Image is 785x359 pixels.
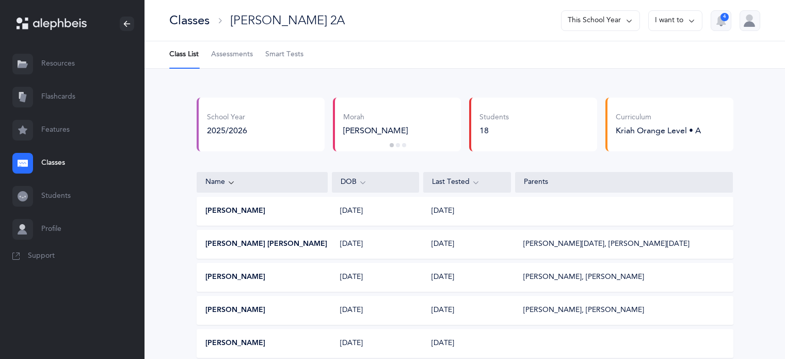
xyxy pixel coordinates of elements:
div: Morah [343,113,453,123]
button: 3 [402,143,406,147]
div: Classes [169,12,210,29]
div: [PERSON_NAME], [PERSON_NAME] [523,272,644,283]
div: Kriah Orange Level • A [616,125,701,136]
button: I want to [648,10,702,31]
button: [PERSON_NAME] [205,272,265,283]
button: [PERSON_NAME] [PERSON_NAME] [205,239,327,249]
div: 18 [479,125,509,136]
span: [DATE] [431,338,454,349]
div: School Year [207,113,247,123]
span: [DATE] [431,206,454,216]
div: DOB [341,177,411,188]
div: [DATE] [332,206,419,216]
div: [PERSON_NAME] 2A [230,12,345,29]
span: Smart Tests [265,50,303,60]
span: [DATE] [431,305,454,316]
div: Name [205,177,319,188]
div: 4 [720,13,729,21]
div: [PERSON_NAME] [343,125,453,136]
div: Curriculum [616,113,701,123]
span: [DATE] [431,239,454,249]
span: [DATE] [431,272,454,283]
div: Last Tested [432,177,502,188]
button: 2 [396,143,400,147]
div: [DATE] [332,272,419,283]
button: [PERSON_NAME] [205,338,265,349]
div: Students [479,113,509,123]
div: [PERSON_NAME], [PERSON_NAME] [523,305,644,316]
div: [PERSON_NAME][DATE], [PERSON_NAME][DATE] [523,239,690,249]
button: This School Year [561,10,640,31]
button: 4 [711,10,731,31]
div: [DATE] [332,305,419,316]
div: [DATE] [332,239,419,249]
span: Support [28,251,55,261]
button: [PERSON_NAME] [205,305,265,316]
div: [DATE] [332,338,419,349]
span: Assessments [211,50,253,60]
button: [PERSON_NAME] [205,206,265,216]
div: Parents [524,177,725,188]
div: 2025/2026 [207,125,247,136]
button: 1 [390,143,394,147]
